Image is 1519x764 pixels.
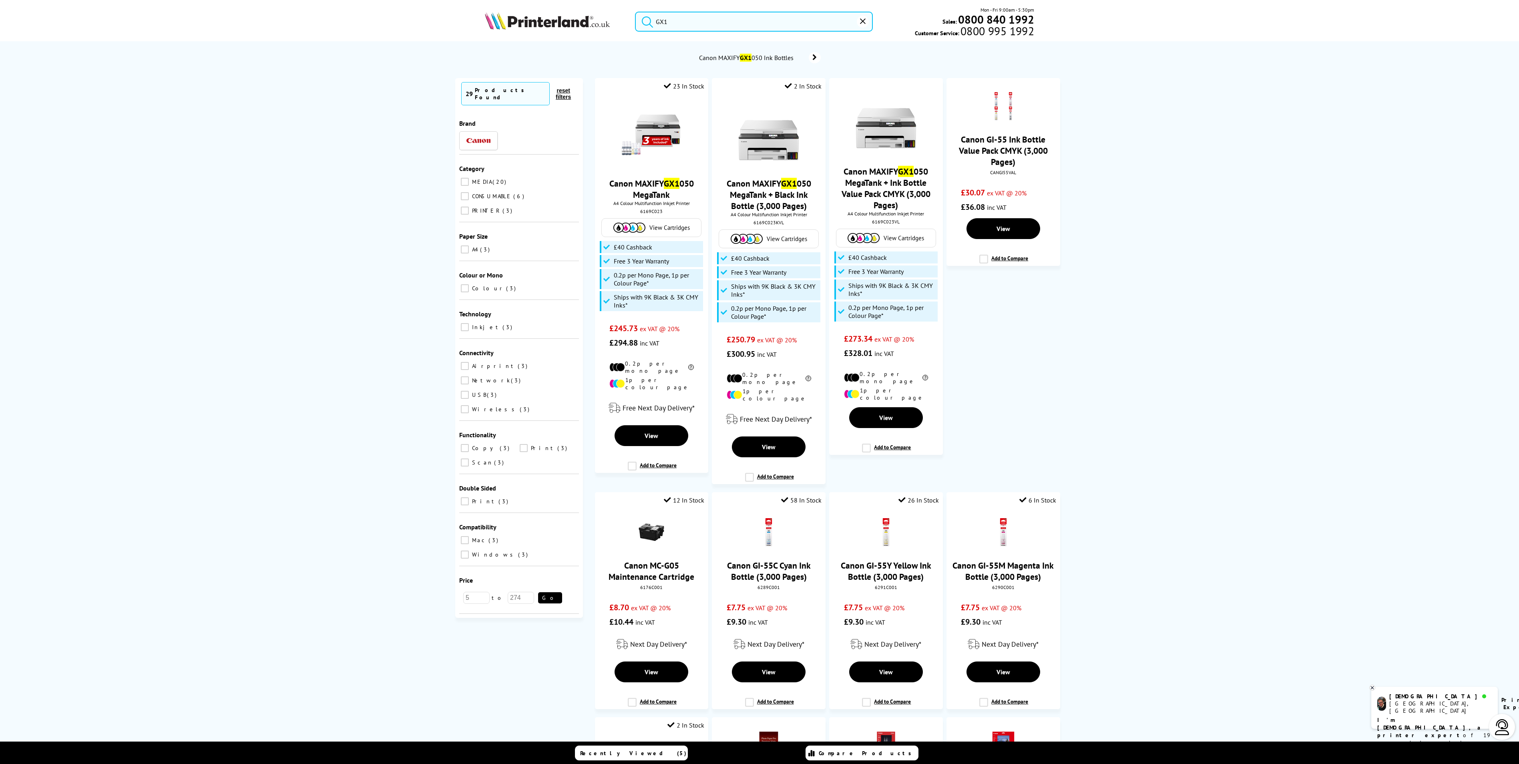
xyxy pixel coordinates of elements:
[806,746,918,760] a: Compare Products
[848,281,936,298] span: Ships with 9K Black & 3K CMY Inks*
[508,592,534,604] input: 274
[470,459,493,466] span: Scan
[740,414,812,424] span: Free Next Day Delivery*
[727,178,811,211] a: Canon MAXIFYGX1050 MegaTank + Black Ink Bottle (3,000 Pages)
[785,82,822,90] div: 2 In Stock
[942,18,957,25] span: Sales:
[987,189,1027,197] span: ex VAT @ 20%
[879,668,893,676] span: View
[470,246,479,253] span: A4
[614,293,701,309] span: Ships with 9K Black & 3K CMY Inks*
[740,54,751,62] mark: GX1
[459,271,503,279] span: Colour or Mono
[844,617,864,627] span: £9.30
[732,661,806,682] a: View
[614,243,652,251] span: £40 Cashback
[727,617,746,627] span: £9.30
[952,169,1054,175] div: CANGI55VAL
[628,462,677,477] label: Add to Compare
[502,324,514,331] span: 3
[599,397,704,419] div: modal_delivery
[997,668,1010,676] span: View
[470,285,505,292] span: Colour
[872,518,900,546] img: canon-gi-55-yellow-ink-bottle-box-small.png
[862,698,911,713] label: Add to Compare
[952,584,1054,590] div: 6290C001
[864,639,921,649] span: Next Day Delivery*
[635,618,655,626] span: inc VAT
[757,350,777,358] span: inc VAT
[520,444,528,452] input: Print 3
[841,560,931,582] a: Canon GI-55Y Yellow Ink Bottle (3,000 Pages)
[470,377,510,384] span: Network
[748,618,768,626] span: inc VAT
[459,232,488,240] span: Paper Size
[1019,496,1056,504] div: 6 In Stock
[461,405,469,413] input: Wireless 3
[609,617,633,627] span: £10.44
[781,496,822,504] div: 58 In Stock
[987,203,1007,211] span: inc VAT
[580,750,687,757] span: Recently Viewed (5)
[833,211,938,217] span: A4 Colour Multifunction Inkjet Printer
[723,234,814,244] a: View Cartridges
[599,633,704,655] div: modal_delivery
[609,178,694,200] a: Canon MAXIFYGX1050 MegaTank
[950,633,1056,655] div: modal_delivery
[461,192,469,200] input: CONSUMABLE 6
[844,370,928,385] li: 0.2p per mono page
[731,234,763,244] img: Cartridges
[874,335,914,343] span: ex VAT @ 20%
[664,496,704,504] div: 12 In Stock
[819,750,916,757] span: Compare Products
[480,246,492,253] span: 3
[856,92,916,152] img: canon-GX1050-front-small.jpg
[879,414,893,422] span: View
[982,604,1021,612] span: ex VAT @ 20%
[518,551,530,558] span: 3
[461,376,469,384] input: Network 3
[623,403,695,412] span: Free Next Day Delivery*
[747,639,804,649] span: Next Day Delivery*
[781,178,797,189] mark: GX1
[915,27,1034,37] span: Customer Service:
[470,406,519,413] span: Wireless
[645,668,658,676] span: View
[461,551,469,559] input: Windows 3
[747,604,787,612] span: ex VAT @ 20%
[640,325,679,333] span: ex VAT @ 20%
[842,166,930,211] a: Canon MAXIFYGX1050 MegaTank + Ink Bottle Value Pack CMYK (3,000 Pages)
[459,484,496,492] span: Double Sided
[961,202,985,212] span: £36.08
[488,537,500,544] span: 3
[727,349,755,359] span: £300.95
[461,207,469,215] input: PRINTER 3
[698,52,821,63] a: Canon MAXIFYGX1050 Ink Bottles
[485,12,625,31] a: Printerland Logo
[601,208,702,214] div: 6169C023
[732,436,806,457] a: View
[502,207,514,214] span: 3
[833,633,938,655] div: modal_delivery
[459,310,491,318] span: Technology
[487,391,498,398] span: 3
[613,223,645,233] img: Cartridges
[601,584,702,590] div: 6176C001
[966,661,1040,682] a: View
[466,138,490,143] img: Canon
[470,207,502,214] span: PRINTER
[459,431,496,439] span: Functionality
[609,323,638,334] span: £245.73
[844,348,872,358] span: £328.01
[557,444,569,452] span: 3
[989,92,1017,120] img: canon-gi-55-cmyk-bundle-box-small.png
[513,193,526,200] span: 6
[727,602,745,613] span: £7.75
[1377,716,1483,739] b: I'm [DEMOGRAPHIC_DATA], a printer expert
[849,661,923,682] a: View
[506,285,518,292] span: 3
[459,576,473,584] span: Price
[989,731,1017,759] img: canon-1686b018-photo-paper-small.png
[470,391,486,398] span: USB
[727,334,755,345] span: £250.79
